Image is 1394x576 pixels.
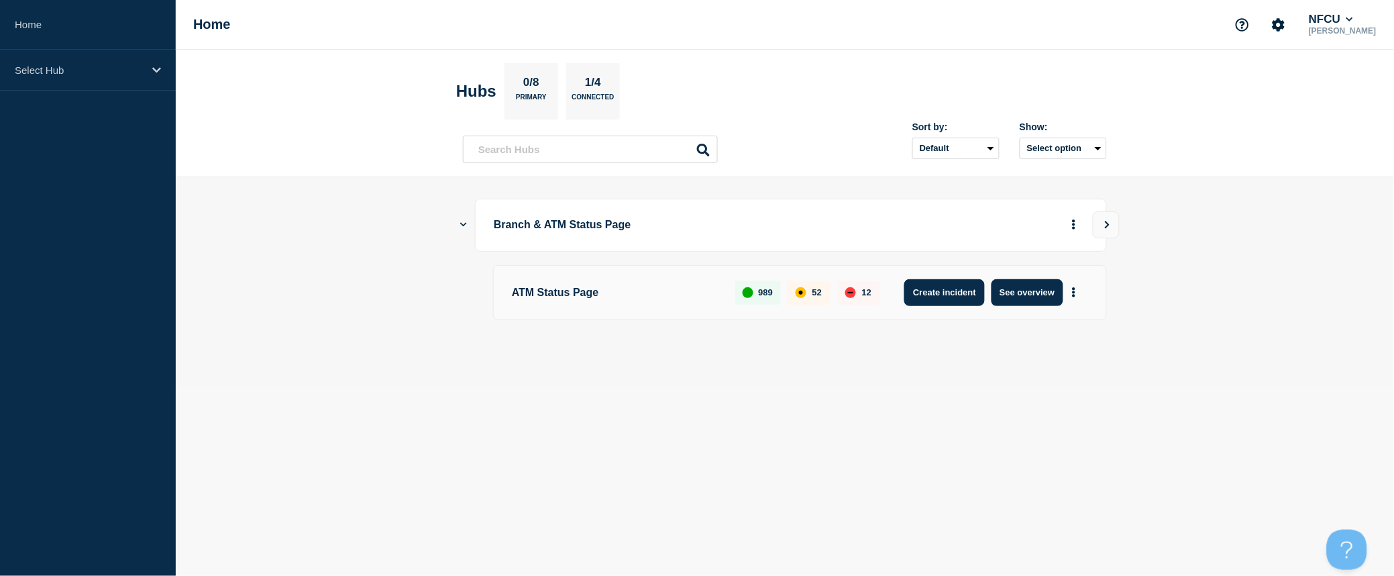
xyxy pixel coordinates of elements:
[15,64,144,76] p: Select Hub
[1327,530,1367,570] iframe: Help Scout Beacon - Open
[580,76,606,93] p: 1/4
[759,287,773,297] p: 989
[456,82,496,101] h2: Hubs
[193,17,231,32] h1: Home
[463,136,718,163] input: Search Hubs
[1020,138,1107,159] button: Select option
[512,279,720,306] p: ATM Status Page
[743,287,753,298] div: up
[494,213,865,238] p: Branch & ATM Status Page
[519,76,545,93] p: 0/8
[812,287,822,297] p: 52
[1228,11,1256,39] button: Support
[516,93,547,107] p: Primary
[845,287,856,298] div: down
[1093,211,1120,238] button: View
[572,93,614,107] p: Connected
[991,279,1063,306] button: See overview
[1306,13,1356,26] button: NFCU
[1020,122,1107,132] div: Show:
[1065,280,1083,305] button: More actions
[1065,213,1083,238] button: More actions
[912,138,1000,159] select: Sort by
[912,122,1000,132] div: Sort by:
[796,287,806,298] div: affected
[1265,11,1293,39] button: Account settings
[862,287,871,297] p: 12
[460,220,467,230] button: Show Connected Hubs
[904,279,985,306] button: Create incident
[1306,26,1379,36] p: [PERSON_NAME]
